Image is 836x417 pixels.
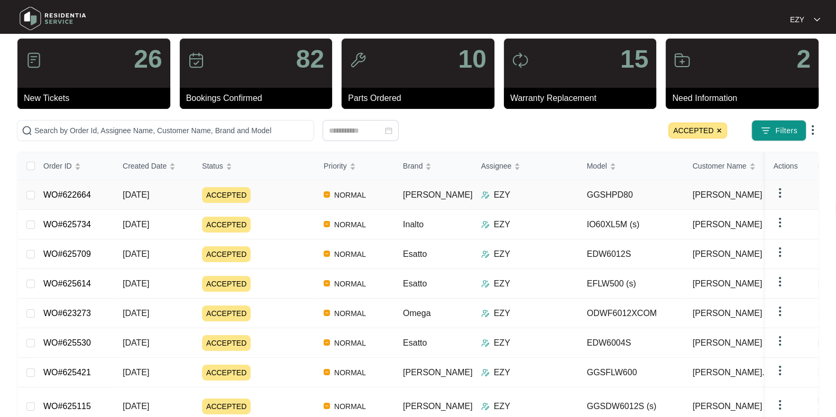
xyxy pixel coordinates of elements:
img: Assigner Icon [481,191,490,199]
p: 82 [296,47,324,72]
p: 26 [134,47,162,72]
th: Assignee [473,152,578,180]
span: Esatto [403,338,427,347]
th: Customer Name [684,152,790,180]
p: Parts Ordered [348,92,494,105]
span: Brand [403,160,422,172]
img: icon [350,52,366,69]
a: WO#625530 [43,338,91,347]
span: NORMAL [330,189,370,201]
span: ACCEPTED [202,365,251,381]
img: Assigner Icon [481,250,490,258]
p: EZY [494,307,510,320]
span: ACCEPTED [202,276,251,292]
span: NORMAL [330,248,370,261]
a: WO#625115 [43,402,91,411]
p: EZY [790,14,804,25]
img: Vercel Logo [324,310,330,316]
span: Esatto [403,279,427,288]
span: [PERSON_NAME]... [693,366,769,379]
span: Customer Name [693,160,747,172]
img: Assigner Icon [481,339,490,347]
a: WO#625421 [43,368,91,377]
span: [PERSON_NAME] [403,368,473,377]
span: Order ID [43,160,72,172]
img: dropdown arrow [774,187,786,199]
img: Vercel Logo [324,339,330,346]
span: [PERSON_NAME] [693,248,762,261]
span: ACCEPTED [668,123,727,138]
img: dropdown arrow [774,216,786,229]
th: Created Date [114,152,194,180]
a: WO#623273 [43,309,91,318]
span: Status [202,160,223,172]
span: ACCEPTED [202,305,251,321]
img: residentia service logo [16,3,90,34]
img: close icon [716,127,722,134]
span: Assignee [481,160,512,172]
p: EZY [494,366,510,379]
p: Bookings Confirmed [186,92,333,105]
span: ACCEPTED [202,217,251,233]
img: icon [512,52,529,69]
img: dropdown arrow [774,335,786,347]
img: Vercel Logo [324,403,330,409]
img: search-icon [22,125,32,136]
img: Vercel Logo [324,221,330,227]
p: EZY [494,248,510,261]
span: [PERSON_NAME] [693,400,762,413]
span: Priority [324,160,347,172]
p: Warranty Replacement [510,92,657,105]
p: EZY [494,277,510,290]
span: [DATE] [123,309,149,318]
p: 10 [458,47,486,72]
span: [DATE] [123,220,149,229]
span: Esatto [403,249,427,258]
span: [PERSON_NAME] [693,218,762,231]
span: [PERSON_NAME] [403,190,473,199]
th: Actions [765,152,818,180]
img: Vercel Logo [324,191,330,198]
p: EZY [494,337,510,349]
td: EDW6012S [578,239,684,269]
span: [DATE] [123,249,149,258]
td: EFLW500 (s) [578,269,684,299]
p: Need Information [672,92,819,105]
span: [DATE] [123,402,149,411]
p: New Tickets [24,92,170,105]
th: Order ID [35,152,114,180]
img: Vercel Logo [324,280,330,286]
span: ACCEPTED [202,335,251,351]
td: GGSFLW600 [578,358,684,387]
img: dropdown arrow [774,275,786,288]
span: Created Date [123,160,167,172]
img: Assigner Icon [481,402,490,411]
span: Omega [403,309,430,318]
img: dropdown arrow [774,246,786,258]
span: [DATE] [123,279,149,288]
span: NORMAL [330,218,370,231]
span: [PERSON_NAME] [693,307,762,320]
img: icon [188,52,205,69]
img: dropdown arrow [774,399,786,411]
p: EZY [494,218,510,231]
a: WO#625709 [43,249,91,258]
span: [PERSON_NAME] [403,402,473,411]
img: Assigner Icon [481,309,490,318]
p: EZY [494,189,510,201]
img: dropdown arrow [806,124,819,136]
img: Assigner Icon [481,368,490,377]
span: NORMAL [330,337,370,349]
img: Assigner Icon [481,280,490,288]
img: dropdown arrow [774,364,786,377]
span: [PERSON_NAME] [693,277,762,290]
button: filter iconFilters [751,120,806,141]
img: icon [25,52,42,69]
img: dropdown arrow [774,305,786,318]
img: Vercel Logo [324,251,330,257]
span: NORMAL [330,366,370,379]
span: [DATE] [123,338,149,347]
p: EZY [494,400,510,413]
span: NORMAL [330,277,370,290]
td: GGSHPD80 [578,180,684,210]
